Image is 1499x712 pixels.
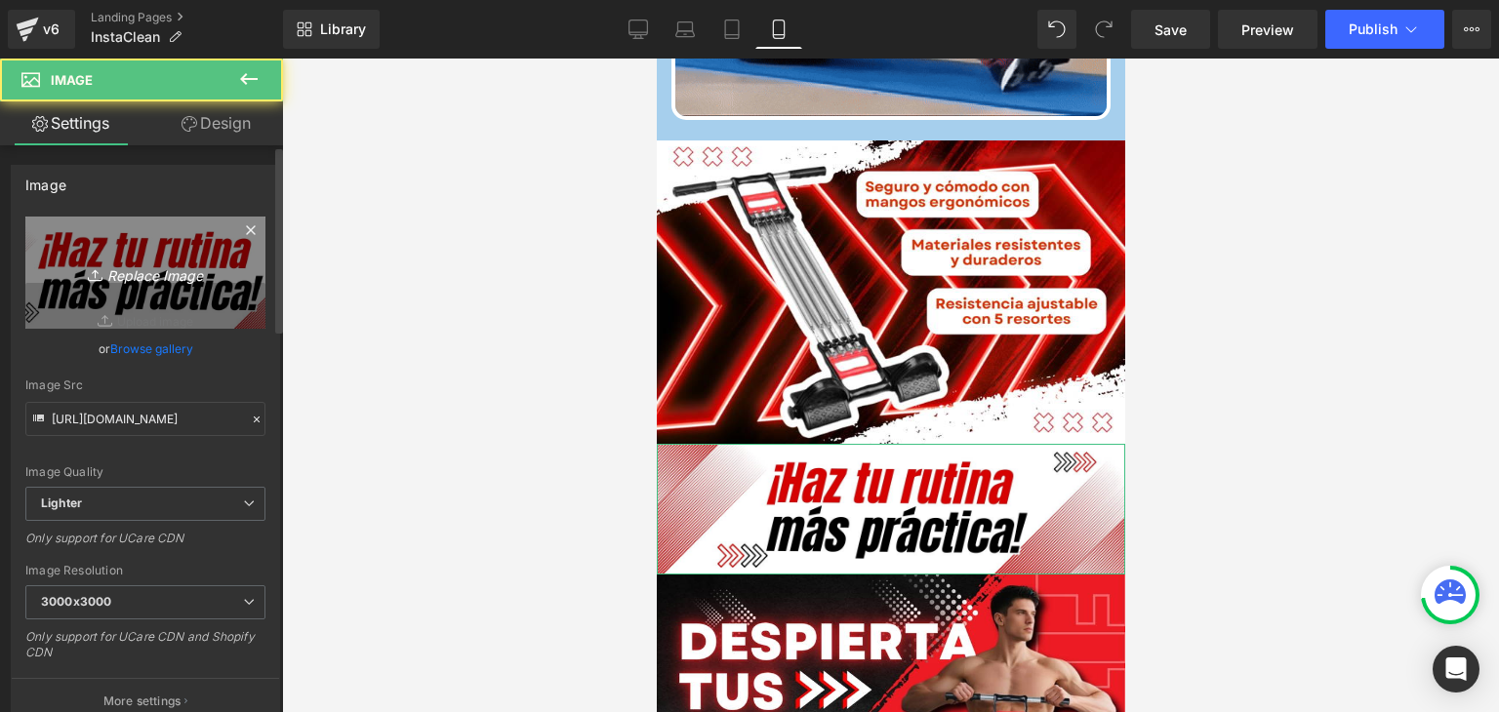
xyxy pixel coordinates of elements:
span: Preview [1241,20,1294,40]
div: Open Intercom Messenger [1433,646,1479,692]
button: Redo [1084,10,1123,49]
span: InstaClean [91,29,160,45]
div: Only support for UCare CDN [25,531,265,559]
a: Laptop [662,10,709,49]
span: Library [320,20,366,38]
button: Publish [1325,10,1444,49]
p: More settings [103,692,182,710]
b: Lighter [41,495,82,510]
button: More [1452,10,1491,49]
span: Image [51,72,93,88]
span: Save [1155,20,1187,40]
div: Only support for UCare CDN and Shopify CDN [25,629,265,673]
input: Link [25,402,265,436]
div: or [25,338,265,359]
div: v6 [39,17,63,42]
i: Replace Image [67,260,223,285]
a: Desktop [615,10,662,49]
a: Design [145,101,287,145]
a: Landing Pages [91,10,283,25]
a: Tablet [709,10,755,49]
div: Image [25,166,66,193]
a: Preview [1218,10,1317,49]
span: Publish [1349,21,1398,37]
div: Image Src [25,378,265,392]
div: Image Quality [25,465,265,479]
button: Undo [1037,10,1076,49]
a: v6 [8,10,75,49]
a: Mobile [755,10,802,49]
b: 3000x3000 [41,594,111,609]
div: Image Resolution [25,564,265,577]
a: Browse gallery [110,332,193,366]
a: New Library [283,10,380,49]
